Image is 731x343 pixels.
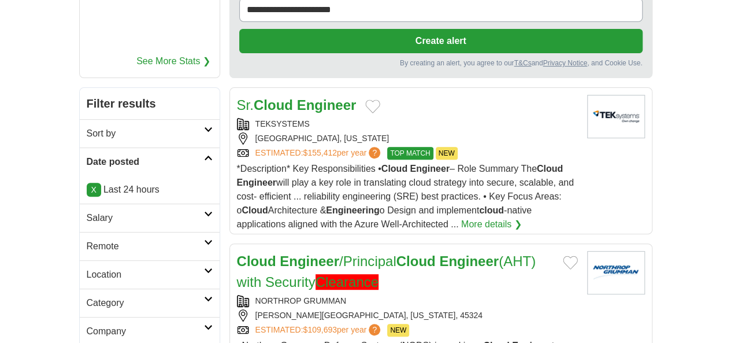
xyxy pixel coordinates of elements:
[387,147,433,160] span: TOP MATCH
[80,119,220,147] a: Sort by
[297,97,357,113] strong: Engineer
[254,97,293,113] strong: Cloud
[237,309,578,322] div: [PERSON_NAME][GEOGRAPHIC_DATA], [US_STATE], 45324
[303,148,336,157] span: $155,412
[381,164,407,174] strong: Cloud
[280,253,339,269] strong: Engineer
[80,147,220,176] a: Date posted
[237,253,276,269] strong: Cloud
[87,239,204,253] h2: Remote
[387,324,409,337] span: NEW
[255,147,383,160] a: ESTIMATED:$155,412per year?
[136,54,210,68] a: See More Stats ❯
[87,324,204,338] h2: Company
[87,211,204,225] h2: Salary
[461,217,522,231] a: More details ❯
[239,29,643,53] button: Create alert
[80,289,220,317] a: Category
[242,205,268,215] strong: Cloud
[436,147,458,160] span: NEW
[87,155,204,169] h2: Date posted
[410,164,449,174] strong: Engineer
[537,164,563,174] strong: Cloud
[80,204,220,232] a: Salary
[237,178,276,187] strong: Engineer
[255,324,383,337] a: ESTIMATED:$109,693per year?
[543,59,587,67] a: Privacy Notice
[316,274,379,290] em: Clearance
[80,260,220,289] a: Location
[87,183,213,197] p: Last 24 hours
[237,132,578,145] div: [GEOGRAPHIC_DATA], [US_STATE]
[237,164,574,229] span: *Description* Key Responsibilities • – Role Summary The will play a key role in translating cloud...
[365,99,380,113] button: Add to favorite jobs
[587,95,645,138] img: TEKsystems logo
[587,251,645,294] img: Northrop Grumman logo
[239,58,643,68] div: By creating an alert, you agree to our and , and Cookie Use.
[369,147,380,158] span: ?
[255,296,346,305] a: NORTHROP GRUMMAN
[87,268,204,282] h2: Location
[514,59,531,67] a: T&Cs
[303,325,336,334] span: $109,693
[80,232,220,260] a: Remote
[396,253,436,269] strong: Cloud
[237,253,536,290] a: Cloud Engineer/PrincipalCloud Engineer(AHT) with SecurityClearance
[237,97,357,113] a: Sr.Cloud Engineer
[326,205,379,215] strong: Engineering
[563,256,578,270] button: Add to favorite jobs
[255,119,310,128] a: TEKSYSTEMS
[439,253,499,269] strong: Engineer
[87,296,204,310] h2: Category
[479,205,504,215] strong: cloud
[87,183,101,197] a: X
[369,324,380,335] span: ?
[80,88,220,119] h2: Filter results
[87,127,204,141] h2: Sort by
